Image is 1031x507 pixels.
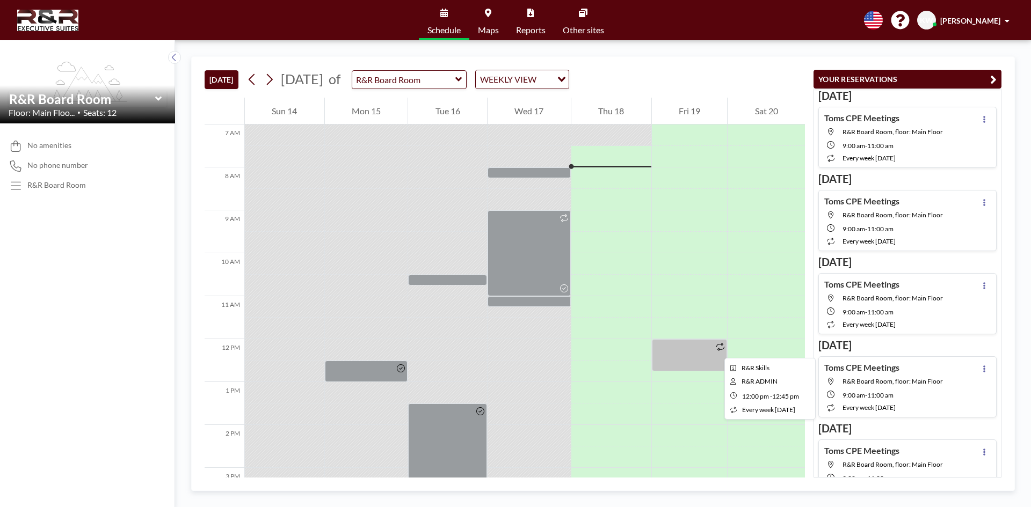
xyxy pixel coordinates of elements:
span: - [865,142,867,150]
p: R&R Board Room [27,180,86,190]
span: R&R Board Room, floor: Main Floor [843,377,943,385]
button: YOUR RESERVATIONS [814,70,1001,89]
div: 2 PM [205,425,244,468]
div: Tue 16 [408,98,487,124]
span: R&R Skills [742,364,769,372]
span: R&R Board Room, floor: Main Floor [843,211,943,219]
span: 9:00 AM [843,308,865,316]
span: every week [DATE] [843,154,896,162]
span: 11:00 AM [867,308,894,316]
div: 8 AM [205,167,244,210]
span: 11:00 AM [867,142,894,150]
span: 9:00 AM [843,142,865,150]
button: [DATE] [205,70,238,89]
h4: Toms CPE Meetings [824,362,899,373]
span: - [865,225,867,233]
h4: Toms CPE Meetings [824,279,899,290]
span: R&R Board Room, floor: Main Floor [843,294,943,302]
div: Wed 17 [488,98,571,124]
span: - [770,392,772,400]
input: R&R Board Room [9,91,155,107]
div: 10 AM [205,253,244,296]
div: Search for option [476,70,569,89]
span: Reports [516,26,546,34]
span: 11:00 AM [867,225,894,233]
span: 12:00 PM [742,392,769,400]
span: R&R ADMIN [742,377,778,385]
span: R&R Board Room, floor: Main Floor [843,128,943,136]
div: Thu 18 [571,98,651,124]
span: No amenities [27,141,71,150]
span: Floor: Main Floo... [9,107,75,118]
span: No phone number [27,160,88,170]
span: R&R Board Room, floor: Main Floor [843,460,943,468]
span: - [865,391,867,399]
input: R&R Board Room [352,71,455,89]
span: every week [DATE] [843,320,896,328]
span: 9:00 AM [843,474,865,482]
h4: Toms CPE Meetings [824,445,899,456]
span: - [865,474,867,482]
span: WEEKLY VIEW [478,72,539,86]
span: every week [DATE] [843,403,896,412]
h3: [DATE] [818,89,997,102]
span: 9:00 AM [843,391,865,399]
h3: [DATE] [818,339,997,352]
span: of [329,71,340,87]
span: Maps [478,26,499,34]
span: every week [DATE] [843,237,896,245]
div: 7 AM [205,124,244,167]
h3: [DATE] [818,255,997,269]
input: Search for option [540,72,551,86]
span: - [865,308,867,316]
div: 1 PM [205,382,244,425]
span: [DATE] [281,71,323,87]
div: Mon 15 [325,98,408,124]
h3: [DATE] [818,422,997,435]
div: 11 AM [205,296,244,339]
span: • [77,109,81,116]
div: Fri 19 [652,98,728,124]
span: [PERSON_NAME] [940,16,1000,25]
span: 9:00 AM [843,225,865,233]
div: Sat 20 [728,98,805,124]
div: Sun 14 [245,98,324,124]
h3: [DATE] [818,172,997,186]
span: Schedule [427,26,461,34]
img: organization-logo [17,10,78,31]
div: 12 PM [205,339,244,382]
span: KW [920,16,933,25]
h4: Toms CPE Meetings [824,113,899,123]
span: Seats: 12 [83,107,117,118]
span: 11:00 AM [867,391,894,399]
span: 11:00 AM [867,474,894,482]
span: every week [DATE] [742,406,795,414]
span: Other sites [563,26,604,34]
h4: Toms CPE Meetings [824,196,899,207]
div: 9 AM [205,210,244,253]
span: 12:45 PM [772,392,799,400]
